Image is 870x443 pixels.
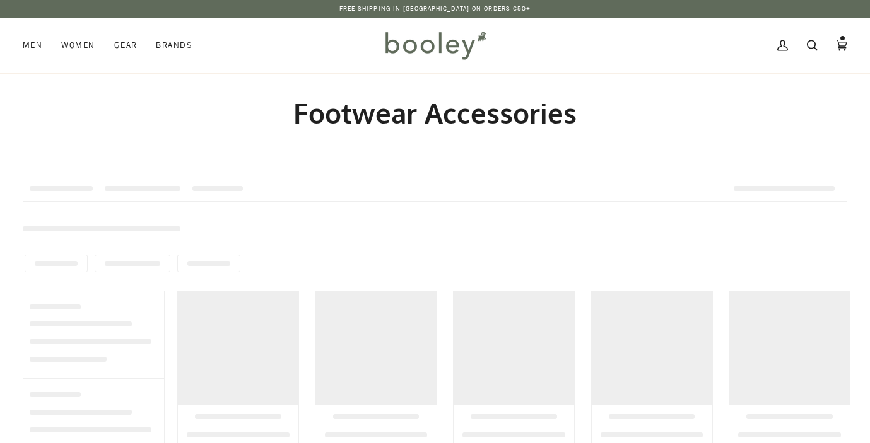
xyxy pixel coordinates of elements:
span: Men [23,39,42,52]
img: Booley [380,27,490,64]
h1: Footwear Accessories [23,96,847,130]
a: Brands [146,18,202,73]
p: Free Shipping in [GEOGRAPHIC_DATA] on Orders €50+ [339,4,531,14]
a: Men [23,18,52,73]
a: Women [52,18,104,73]
a: Gear [105,18,147,73]
span: Women [61,39,95,52]
span: Gear [114,39,138,52]
span: Brands [156,39,192,52]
